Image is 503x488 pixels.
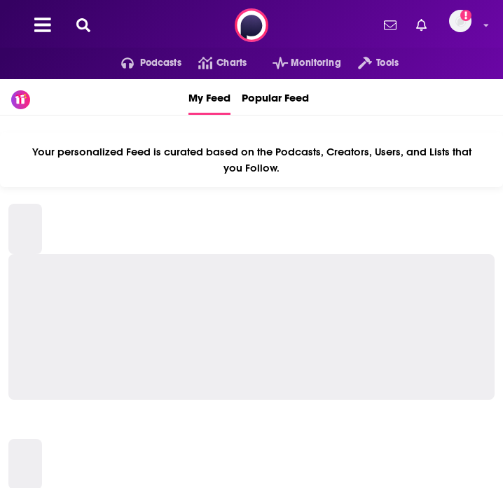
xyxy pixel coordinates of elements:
[140,53,181,73] span: Podcasts
[242,82,309,113] span: Popular Feed
[341,52,399,74] button: open menu
[449,10,471,32] span: Logged in as CommsPodchaser
[235,8,268,42] img: Podchaser - Follow, Share and Rate Podcasts
[449,10,480,41] a: Logged in as CommsPodchaser
[378,13,402,37] a: Show notifications dropdown
[256,52,341,74] button: open menu
[291,53,340,73] span: Monitoring
[376,53,399,73] span: Tools
[216,53,247,73] span: Charts
[411,13,432,37] a: Show notifications dropdown
[242,79,309,115] a: Popular Feed
[181,52,247,74] a: Charts
[460,10,471,21] svg: Add a profile image
[188,79,230,115] a: My Feed
[104,52,181,74] button: open menu
[188,82,230,113] span: My Feed
[449,10,471,32] img: User Profile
